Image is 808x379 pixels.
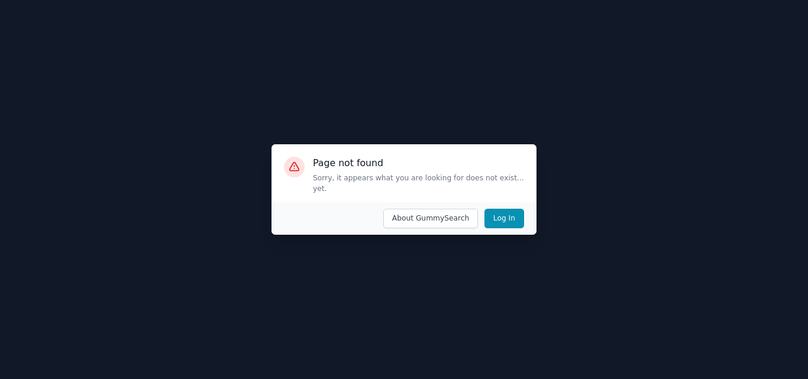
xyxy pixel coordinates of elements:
a: Log In [478,209,524,229]
h3: Page not found [313,157,524,169]
a: About GummySearch [377,209,478,229]
p: Sorry, it appears what you are looking for does not exist... yet. [313,173,524,194]
button: Log In [484,209,524,229]
button: About GummySearch [383,209,479,229]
